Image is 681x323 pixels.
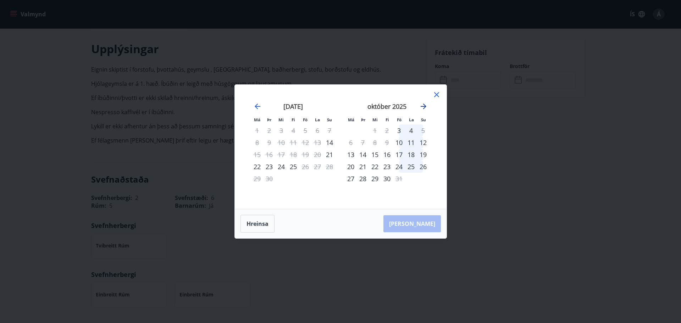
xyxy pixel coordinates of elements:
[267,117,271,122] small: Þr
[381,161,393,173] div: 23
[361,117,365,122] small: Þr
[405,161,417,173] div: 25
[283,102,303,111] strong: [DATE]
[393,149,405,161] div: 17
[419,102,428,111] div: Move forward to switch to the next month.
[405,149,417,161] div: 18
[417,161,429,173] td: Choose sunnudagur, 26. október 2025 as your check-in date. It’s available.
[393,137,405,149] div: Aðeins innritun í boði
[251,161,263,173] td: Choose mánudagur, 22. september 2025 as your check-in date. It’s available.
[405,124,417,137] td: Choose laugardagur, 4. október 2025 as your check-in date. It’s available.
[357,149,369,161] div: 14
[369,149,381,161] td: Choose miðvikudagur, 15. október 2025 as your check-in date. It’s available.
[381,124,393,137] td: Not available. fimmtudagur, 2. október 2025
[357,161,369,173] td: Choose þriðjudagur, 21. október 2025 as your check-in date. It’s available.
[303,117,308,122] small: Fö
[299,149,311,161] td: Not available. föstudagur, 19. september 2025
[251,149,263,161] div: Aðeins útritun í boði
[381,149,393,161] div: 16
[251,161,263,173] div: 22
[263,161,275,173] td: Choose þriðjudagur, 23. september 2025 as your check-in date. It’s available.
[278,117,284,122] small: Mi
[287,161,299,173] div: 25
[251,173,263,185] td: Not available. mánudagur, 29. september 2025
[299,161,311,173] td: Not available. föstudagur, 26. september 2025
[240,215,275,233] button: Hreinsa
[299,137,311,149] td: Not available. föstudagur, 12. september 2025
[299,124,311,137] td: Not available. föstudagur, 5. september 2025
[417,149,429,161] div: 19
[345,173,357,185] td: Choose mánudagur, 27. október 2025 as your check-in date. It’s available.
[397,117,402,122] small: Fö
[287,149,299,161] td: Not available. fimmtudagur, 18. september 2025
[393,173,405,185] div: Aðeins útritun í boði
[417,137,429,149] td: Choose sunnudagur, 12. október 2025 as your check-in date. It’s available.
[405,137,417,149] div: 11
[315,117,320,122] small: La
[251,124,263,137] td: Not available. mánudagur, 1. september 2025
[251,149,263,161] td: Not available. mánudagur, 15. september 2025
[357,173,369,185] td: Choose þriðjudagur, 28. október 2025 as your check-in date. It’s available.
[263,124,275,137] td: Not available. þriðjudagur, 2. september 2025
[345,149,357,161] td: Choose mánudagur, 13. október 2025 as your check-in date. It’s available.
[381,137,393,149] td: Not available. fimmtudagur, 9. október 2025
[243,93,438,200] div: Calendar
[393,161,405,173] div: 24
[263,173,275,185] td: Not available. þriðjudagur, 30. september 2025
[369,137,381,149] td: Not available. miðvikudagur, 8. október 2025
[263,149,275,161] td: Not available. þriðjudagur, 16. september 2025
[275,149,287,161] td: Not available. miðvikudagur, 17. september 2025
[417,149,429,161] td: Choose sunnudagur, 19. október 2025 as your check-in date. It’s available.
[251,137,263,149] td: Not available. mánudagur, 8. september 2025
[345,137,357,149] td: Not available. mánudagur, 6. október 2025
[381,173,393,185] div: 30
[287,137,299,149] td: Not available. fimmtudagur, 11. september 2025
[323,124,336,137] td: Not available. sunnudagur, 7. september 2025
[421,117,426,122] small: Su
[405,124,417,137] div: 4
[263,137,275,149] td: Not available. þriðjudagur, 9. september 2025
[357,149,369,161] td: Choose þriðjudagur, 14. október 2025 as your check-in date. It’s available.
[369,173,381,185] td: Choose miðvikudagur, 29. október 2025 as your check-in date. It’s available.
[417,124,429,137] td: Not available. sunnudagur, 5. október 2025
[345,149,357,161] div: 13
[275,137,287,149] td: Not available. miðvikudagur, 10. september 2025
[327,117,332,122] small: Su
[299,161,311,173] div: Aðeins útritun í boði
[417,137,429,149] div: 12
[323,149,336,161] div: Aðeins innritun í boði
[287,124,299,137] td: Not available. fimmtudagur, 4. september 2025
[311,137,323,149] td: Not available. laugardagur, 13. september 2025
[275,161,287,173] div: 24
[393,124,405,137] td: Choose föstudagur, 3. október 2025 as your check-in date. It’s available.
[417,161,429,173] div: 26
[323,137,336,149] td: Choose sunnudagur, 14. september 2025 as your check-in date. It’s available.
[372,117,378,122] small: Mi
[369,161,381,173] div: 22
[393,124,405,137] div: Aðeins innritun í boði
[323,161,336,173] td: Not available. sunnudagur, 28. september 2025
[357,137,369,149] td: Not available. þriðjudagur, 7. október 2025
[323,149,336,161] td: Choose sunnudagur, 21. september 2025 as your check-in date. It’s available.
[251,124,263,137] div: Aðeins útritun í boði
[405,149,417,161] td: Choose laugardagur, 18. október 2025 as your check-in date. It’s available.
[417,124,429,137] div: Aðeins útritun í boði
[348,117,354,122] small: Má
[393,173,405,185] td: Not available. föstudagur, 31. október 2025
[405,161,417,173] td: Choose laugardagur, 25. október 2025 as your check-in date. It’s available.
[369,149,381,161] div: 15
[345,161,357,173] div: 20
[275,161,287,173] td: Choose miðvikudagur, 24. september 2025 as your check-in date. It’s available.
[393,137,405,149] td: Choose föstudagur, 10. október 2025 as your check-in date. It’s available.
[386,117,389,122] small: Fi
[311,161,323,173] td: Not available. laugardagur, 27. september 2025
[357,173,369,185] div: 28
[311,149,323,161] td: Not available. laugardagur, 20. september 2025
[381,161,393,173] td: Choose fimmtudagur, 23. október 2025 as your check-in date. It’s available.
[263,161,275,173] div: 23
[393,149,405,161] td: Choose föstudagur, 17. október 2025 as your check-in date. It’s available.
[369,173,381,185] div: 29
[409,117,414,122] small: La
[405,137,417,149] td: Choose laugardagur, 11. október 2025 as your check-in date. It’s available.
[345,161,357,173] td: Choose mánudagur, 20. október 2025 as your check-in date. It’s available.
